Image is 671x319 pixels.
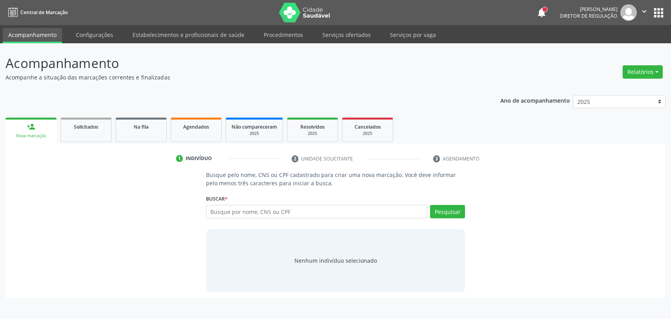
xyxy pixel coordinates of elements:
[348,131,387,136] div: 2025
[620,4,637,21] img: img
[294,256,377,265] div: Nenhum indivíduo selecionado
[500,95,570,105] p: Ano de acompanhamento
[652,6,665,20] button: apps
[637,4,652,21] button: 
[186,155,212,162] div: Indivíduo
[430,205,465,218] button: Pesquisar
[560,6,618,13] div: [PERSON_NAME]
[6,6,68,19] a: Central de Marcação
[206,205,428,218] input: Busque por nome, CNS ou CPF
[183,124,209,130] span: Agendados
[176,155,183,162] div: 1
[11,133,51,139] div: Nova marcação
[232,124,277,130] span: Não compareceram
[3,28,62,43] a: Acompanhamento
[134,124,149,130] span: Na fila
[293,131,332,136] div: 2025
[74,124,98,130] span: Solicitados
[258,28,309,42] a: Procedimentos
[355,124,381,130] span: Cancelados
[640,7,649,16] i: 
[20,9,68,16] span: Central de Marcação
[560,13,618,19] span: Diretor de regulação
[317,28,376,42] a: Serviços ofertados
[27,122,35,131] div: person_add
[127,28,250,42] a: Estabelecimentos e profissionais de saúde
[623,65,663,79] button: Relatórios
[384,28,441,42] a: Serviços por vaga
[300,124,325,130] span: Resolvidos
[6,53,467,73] p: Acompanhamento
[6,73,467,81] p: Acompanhe a situação das marcações correntes e finalizadas
[536,7,547,18] button: notifications
[232,131,277,136] div: 2025
[206,171,465,187] p: Busque pelo nome, CNS ou CPF cadastrado para criar uma nova marcação. Você deve informar pelo men...
[70,28,119,42] a: Configurações
[206,193,228,205] label: Buscar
